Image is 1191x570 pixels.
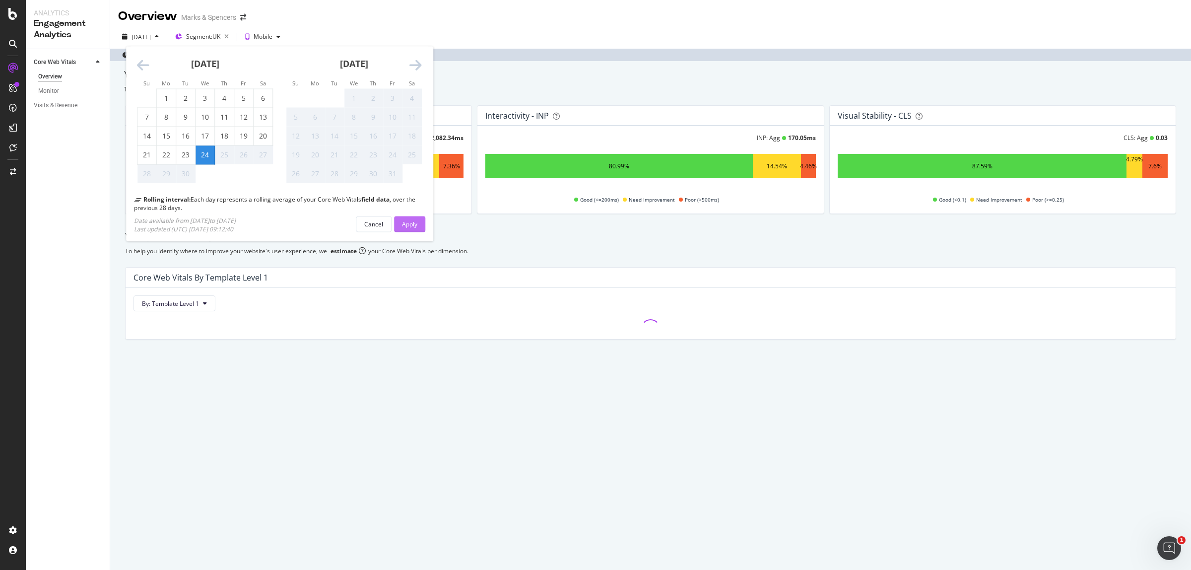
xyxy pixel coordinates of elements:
td: Saturday, September 13, 2025 [254,108,273,127]
td: Not available. Tuesday, October 7, 2025 [325,108,344,127]
div: Your performance by dimension [125,230,1176,243]
div: 7 [325,112,344,122]
div: 27 [254,150,272,160]
div: Cancel [364,219,383,228]
div: 14 [137,131,156,141]
td: Not available. Friday, October 10, 2025 [383,108,402,127]
td: Not available. Sunday, September 28, 2025 [137,164,157,183]
td: Not available. Saturday, October 18, 2025 [402,127,422,145]
div: Monitor [38,86,59,96]
td: Tuesday, September 2, 2025 [176,89,196,108]
button: Cancel [356,216,392,232]
td: Not available. Thursday, October 23, 2025 [364,145,383,164]
button: [DATE] [118,29,163,45]
div: Overview [38,71,62,82]
td: Not available. Friday, September 26, 2025 [234,145,254,164]
span: 1 [1178,536,1186,544]
td: Not available. Sunday, October 12, 2025 [286,127,306,145]
b: field data [361,195,390,204]
small: Th [370,79,376,87]
div: 87.59% [972,162,992,170]
small: Su [292,79,299,87]
div: 1 [157,93,176,103]
div: Engagement Analytics [34,18,102,41]
div: 15 [157,131,176,141]
td: Not available. Thursday, October 9, 2025 [364,108,383,127]
td: Not available. Monday, October 6, 2025 [306,108,325,127]
td: Thursday, September 4, 2025 [215,89,234,108]
div: Visual Stability - CLS [838,111,912,121]
a: Visits & Revenue [34,100,103,111]
strong: [DATE] [340,58,368,70]
div: 2 [176,93,195,103]
button: Mobile [241,29,284,45]
a: Monitor [38,86,103,96]
td: Not available. Thursday, October 16, 2025 [364,127,383,145]
div: 28 [325,169,344,179]
div: 10 [196,112,214,122]
div: Last updated (UTC) [DATE] 09:12:40 [134,224,236,233]
small: Th [221,79,227,87]
td: Tuesday, September 16, 2025 [176,127,196,145]
td: Not available. Sunday, October 5, 2025 [286,108,306,127]
div: 11 [402,112,421,122]
div: 9 [176,112,195,122]
div: 7 [137,112,156,122]
div: Move forward to switch to the next month. [409,59,422,72]
div: Interactivity - INP [485,111,549,121]
span: Segment: UK [186,32,220,41]
div: Calendar [126,47,433,195]
td: Not available. Thursday, October 30, 2025 [364,164,383,183]
div: 10 [383,112,402,122]
td: Not available. Friday, October 17, 2025 [383,127,402,145]
button: Segment:UK [171,29,233,45]
td: Not available. Sunday, October 26, 2025 [286,164,306,183]
div: 23 [364,150,383,160]
div: 6 [306,112,325,122]
div: 17 [383,131,402,141]
div: 26 [286,169,305,179]
div: 8 [157,112,176,122]
td: Tuesday, September 9, 2025 [176,108,196,127]
div: 4 [215,93,234,103]
div: 0.03 [1156,134,1168,142]
button: Apply [394,216,425,232]
td: Monday, September 1, 2025 [157,89,176,108]
td: Not available. Sunday, October 19, 2025 [286,145,306,164]
div: 16 [176,131,195,141]
div: Mobile [254,34,272,40]
td: Wednesday, September 3, 2025 [196,89,215,108]
td: Wednesday, September 10, 2025 [196,108,215,127]
td: Not available. Thursday, September 25, 2025 [215,145,234,164]
td: Not available. Tuesday, October 21, 2025 [325,145,344,164]
td: Not available. Saturday, September 27, 2025 [254,145,273,164]
small: Tu [331,79,337,87]
td: Thursday, September 18, 2025 [215,127,234,145]
span: Need Improvement [976,194,1022,206]
iframe: Intercom live chat [1157,536,1181,560]
div: Move backward to switch to the previous month. [137,59,149,72]
small: Fr [241,79,246,87]
div: 13 [254,112,272,122]
td: Monday, September 8, 2025 [157,108,176,127]
td: Friday, September 12, 2025 [234,108,254,127]
div: This dashboard represents how Google measures your website's user experience based on [124,85,1177,93]
span: Poor (>=0.25) [1032,194,1064,206]
div: 21 [137,150,156,160]
div: 20 [306,150,325,160]
div: Visits & Revenue [34,100,77,111]
td: Wednesday, September 17, 2025 [196,127,215,145]
div: 19 [286,150,305,160]
small: Sa [260,79,266,87]
td: Not available. Friday, October 3, 2025 [383,89,402,108]
button: By: Template Level 1 [133,295,215,311]
div: 20 [254,131,272,141]
td: Not available. Saturday, October 4, 2025 [402,89,422,108]
div: 170.05 ms [788,134,816,142]
small: Mo [162,79,170,87]
div: 14.54% [767,162,787,170]
div: 6 [254,93,272,103]
div: 29 [157,169,176,179]
div: Overview [118,8,177,25]
td: Not available. Wednesday, October 22, 2025 [344,145,364,164]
